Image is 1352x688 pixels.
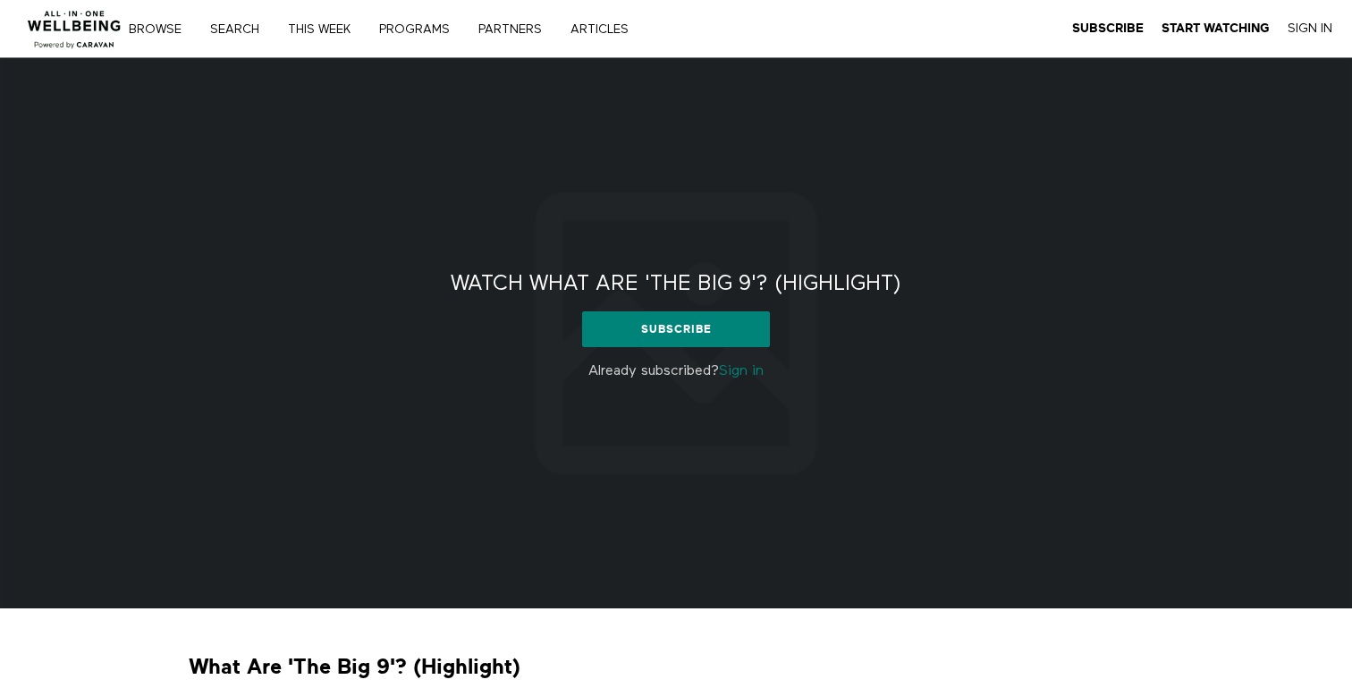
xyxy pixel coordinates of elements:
[480,361,873,382] p: Already subscribed?
[1072,21,1144,35] strong: Subscribe
[1288,21,1332,37] a: Sign In
[204,23,278,36] a: Search
[141,20,665,38] nav: Primary
[1162,21,1270,35] strong: Start Watching
[451,270,901,298] h2: Watch What Are 'The Big 9'? (Highlight)
[582,311,771,347] a: Subscribe
[472,23,561,36] a: PARTNERS
[373,23,469,36] a: PROGRAMS
[189,653,520,681] strong: What Are 'The Big 9'? (Highlight)
[719,364,764,378] a: Sign in
[282,23,369,36] a: THIS WEEK
[1072,21,1144,37] a: Subscribe
[1162,21,1270,37] a: Start Watching
[564,23,647,36] a: ARTICLES
[123,23,200,36] a: Browse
